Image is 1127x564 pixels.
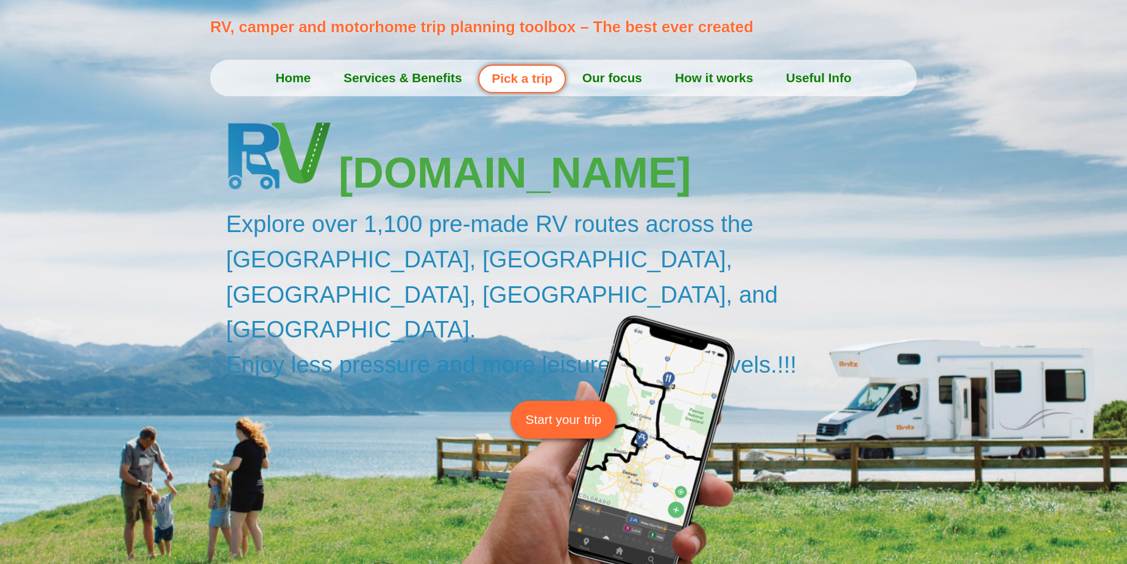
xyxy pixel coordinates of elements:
span: Start your trip [526,410,602,429]
a: Pick a trip [478,65,565,93]
a: Useful Info [769,63,867,93]
a: Start your trip [511,401,617,438]
h2: Explore over 1,100 pre-made RV routes across the [GEOGRAPHIC_DATA], [GEOGRAPHIC_DATA], [GEOGRAPHI... [226,206,923,382]
nav: Menu [210,63,917,93]
a: Services & Benefits [327,63,478,93]
a: Our focus [566,63,659,93]
a: How it works [659,63,769,93]
a: Home [259,63,327,93]
h3: [DOMAIN_NAME] [339,152,923,194]
p: RV, camper and motorhome trip planning toolbox – The best ever created [210,15,924,38]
